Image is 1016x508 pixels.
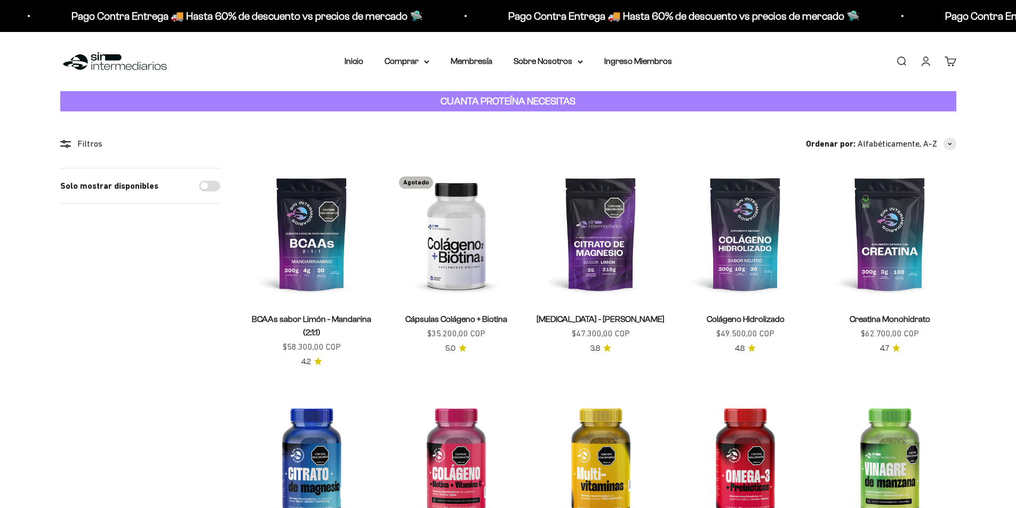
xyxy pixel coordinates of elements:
a: Creatina Monohidrato [850,315,930,324]
a: BCAAs sabor Limón - Mandarina (2:1:1) [252,315,371,337]
span: Alfabéticamente, A-Z [858,137,937,151]
a: 4.24.2 de 5.0 estrellas [301,356,322,368]
sale-price: $35.200,00 COP [427,327,485,341]
p: Pago Contra Entrega 🚚 Hasta 60% de descuento vs precios de mercado 🛸 [49,7,401,25]
span: 4.7 [880,343,889,354]
summary: Sobre Nosotros [514,54,583,68]
sale-price: $47.300,00 COP [572,327,630,341]
button: Alfabéticamente, A-Z [858,137,956,151]
sale-price: $62.700,00 COP [861,327,919,341]
a: [MEDICAL_DATA] - [PERSON_NAME] [537,315,665,324]
a: Inicio [345,57,363,66]
a: Cápsulas Colágeno + Biotina [405,315,507,324]
p: Pago Contra Entrega 🚚 Hasta 60% de descuento vs precios de mercado 🛸 [486,7,837,25]
span: 4.8 [735,343,745,354]
a: 4.84.8 de 5.0 estrellas [735,343,756,354]
span: 5.0 [445,343,455,354]
a: Ingreso Miembros [604,57,672,66]
a: Colágeno Hidrolizado [707,315,785,324]
span: Ordenar por: [806,137,855,151]
a: 5.05.0 de 5.0 estrellas [445,343,467,354]
a: Membresía [451,57,492,66]
sale-price: $49.500,00 COP [716,327,774,341]
a: 3.83.8 de 5.0 estrellas [590,343,611,354]
strong: CUANTA PROTEÍNA NECESITAS [441,95,575,107]
span: 4.2 [301,356,311,368]
div: Filtros [60,137,220,151]
label: Solo mostrar disponibles [60,179,158,193]
span: 3.8 [590,343,600,354]
a: 4.74.7 de 5.0 estrellas [880,343,900,354]
summary: Comprar [385,54,429,68]
sale-price: $58.300,00 COP [283,340,341,354]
